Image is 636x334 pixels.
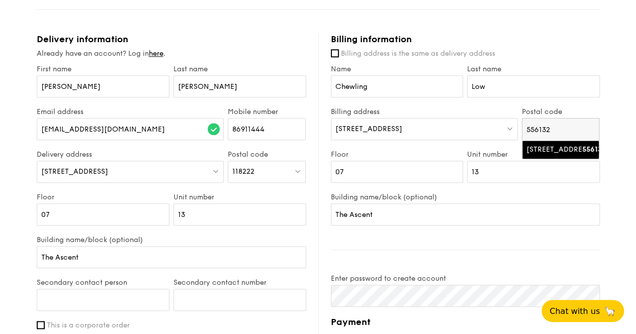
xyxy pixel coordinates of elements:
[331,274,600,283] label: Enter password to create account
[604,305,616,317] span: 🦙
[541,300,624,322] button: Chat with us🦙
[506,125,513,132] img: icon-dropdown.fa26e9f9.svg
[331,315,600,329] h4: Payment
[173,65,306,73] label: Last name
[341,49,495,58] span: Billing address is the same as delivery address
[47,321,130,329] span: This is a corporate order
[228,107,306,116] label: Mobile number
[331,34,412,45] span: Billing information
[331,65,464,73] label: Name
[41,167,108,176] span: [STREET_ADDRESS]
[526,145,578,155] div: [STREET_ADDRESS]
[331,150,464,159] label: Floor
[173,193,306,201] label: Unit number
[37,150,224,159] label: Delivery address
[37,107,224,116] label: Email address
[232,167,254,176] span: 118222
[582,145,605,154] strong: 556132
[467,65,600,73] label: Last name
[335,125,402,133] span: [STREET_ADDRESS]
[294,167,301,175] img: icon-dropdown.fa26e9f9.svg
[331,107,518,116] label: Billing address
[37,65,169,73] label: First name
[550,306,600,316] span: Chat with us
[331,49,339,57] input: Billing address is the same as delivery address
[173,278,306,287] label: Secondary contact number
[37,34,128,45] span: Delivery information
[37,236,306,244] label: Building name/block (optional)
[37,278,169,287] label: Secondary contact person
[149,49,163,58] a: here
[522,107,600,116] label: Postal code
[228,150,306,159] label: Postal code
[37,321,45,329] input: This is a corporate order
[467,150,600,159] label: Unit number
[331,193,600,201] label: Building name/block (optional)
[37,193,169,201] label: Floor
[37,49,306,59] div: Already have an account? Log in .
[212,167,219,175] img: icon-dropdown.fa26e9f9.svg
[208,123,220,135] img: icon-success.f839ccf9.svg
